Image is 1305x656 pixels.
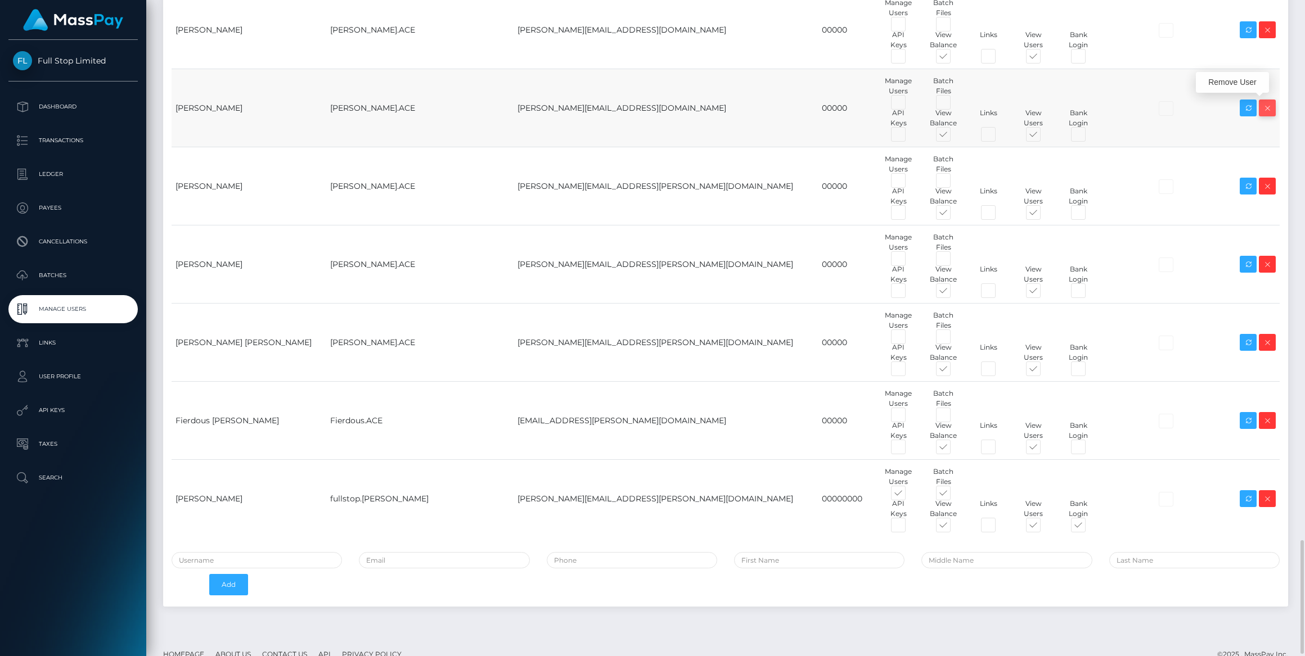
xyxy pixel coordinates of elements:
[172,225,326,304] td: [PERSON_NAME]
[966,186,1011,206] div: Links
[13,200,133,216] p: Payees
[921,467,966,487] div: Batch Files
[818,460,881,538] td: 00000000
[13,436,133,453] p: Taxes
[326,69,514,147] td: [PERSON_NAME].ACE
[876,232,921,252] div: Manage Users
[921,342,966,363] div: View Balance
[876,499,921,519] div: API Keys
[1056,264,1101,284] div: Bank Login
[1056,108,1101,128] div: Bank Login
[966,108,1011,128] div: Links
[172,552,342,568] input: Username
[13,51,32,70] img: Full Stop Limited
[921,76,966,96] div: Batch Files
[1011,108,1056,128] div: View Users
[876,264,921,284] div: API Keys
[1056,186,1101,206] div: Bank Login
[818,147,881,225] td: 00000
[326,225,514,304] td: [PERSON_NAME].ACE
[876,154,921,174] div: Manage Users
[8,363,138,391] a: User Profile
[818,304,881,382] td: 00000
[326,147,514,225] td: [PERSON_NAME].ACE
[966,499,1011,519] div: Links
[921,154,966,174] div: Batch Files
[1011,186,1056,206] div: View Users
[359,552,529,568] input: Email
[876,76,921,96] div: Manage Users
[8,228,138,256] a: Cancellations
[966,420,1011,441] div: Links
[876,310,921,331] div: Manage Users
[818,69,881,147] td: 00000
[1056,30,1101,50] div: Bank Login
[8,295,138,323] a: Manage Users
[1011,420,1056,441] div: View Users
[966,30,1011,50] div: Links
[172,69,326,147] td: [PERSON_NAME]
[818,225,881,304] td: 00000
[921,499,966,519] div: View Balance
[8,56,138,66] span: Full Stop Limited
[876,186,921,206] div: API Keys
[876,108,921,128] div: API Keys
[8,464,138,492] a: Search
[876,467,921,487] div: Manage Users
[921,552,1092,568] input: Middle Name
[1011,499,1056,519] div: View Users
[514,460,817,538] td: [PERSON_NAME][EMAIL_ADDRESS][PERSON_NAME][DOMAIN_NAME]
[1011,264,1056,284] div: View Users
[1056,342,1101,363] div: Bank Login
[326,460,514,538] td: fullstop.[PERSON_NAME]
[13,233,133,250] p: Cancellations
[966,264,1011,284] div: Links
[966,342,1011,363] div: Links
[514,147,817,225] td: [PERSON_NAME][EMAIL_ADDRESS][PERSON_NAME][DOMAIN_NAME]
[13,267,133,284] p: Batches
[8,160,138,188] a: Ledger
[921,264,966,284] div: View Balance
[8,430,138,458] a: Taxes
[13,132,133,149] p: Transactions
[8,126,138,155] a: Transactions
[1109,552,1280,568] input: Last Name
[1011,30,1056,50] div: View Users
[172,460,326,538] td: [PERSON_NAME]
[1011,342,1056,363] div: View Users
[921,388,966,409] div: Batch Files
[921,310,966,331] div: Batch Files
[818,382,881,460] td: 00000
[172,147,326,225] td: [PERSON_NAME]
[172,382,326,460] td: Fierdous [PERSON_NAME]
[1056,420,1101,441] div: Bank Login
[514,69,817,147] td: [PERSON_NAME][EMAIL_ADDRESS][DOMAIN_NAME]
[921,420,966,441] div: View Balance
[921,186,966,206] div: View Balance
[8,194,138,222] a: Payees
[13,334,133,351] p: Links
[1196,72,1269,93] div: Remove User
[547,552,717,568] input: Phone
[876,420,921,441] div: API Keys
[876,388,921,409] div: Manage Users
[734,552,904,568] input: First Name
[8,93,138,121] a: Dashboard
[514,304,817,382] td: [PERSON_NAME][EMAIL_ADDRESS][PERSON_NAME][DOMAIN_NAME]
[921,30,966,50] div: View Balance
[23,9,123,31] img: MassPay Logo
[514,382,817,460] td: [EMAIL_ADDRESS][PERSON_NAME][DOMAIN_NAME]
[876,30,921,50] div: API Keys
[13,469,133,486] p: Search
[172,304,326,382] td: [PERSON_NAME] [PERSON_NAME]
[326,304,514,382] td: [PERSON_NAME].ACE
[13,98,133,115] p: Dashboard
[1056,499,1101,519] div: Bank Login
[8,329,138,357] a: Links
[921,232,966,252] div: Batch Files
[13,368,133,385] p: User Profile
[326,382,514,460] td: Fierdous.ACE
[514,225,817,304] td: [PERSON_NAME][EMAIL_ADDRESS][PERSON_NAME][DOMAIN_NAME]
[13,301,133,318] p: Manage Users
[876,342,921,363] div: API Keys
